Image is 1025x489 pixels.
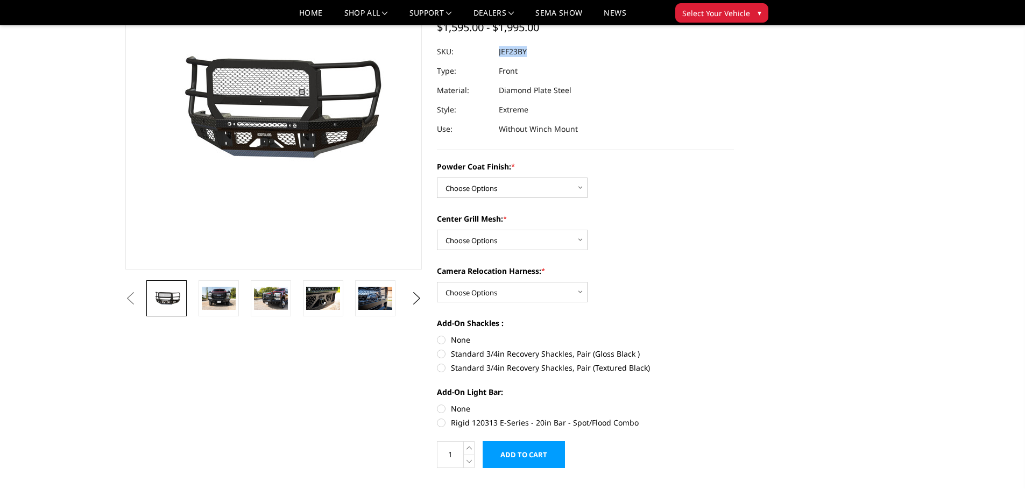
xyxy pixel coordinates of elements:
[437,348,734,359] label: Standard 3/4in Recovery Shackles, Pair (Gloss Black )
[437,42,491,61] dt: SKU:
[437,317,734,329] label: Add-On Shackles :
[409,9,452,25] a: Support
[483,441,565,468] input: Add to Cart
[299,9,322,25] a: Home
[437,213,734,224] label: Center Grill Mesh:
[473,9,514,25] a: Dealers
[408,290,425,307] button: Next
[123,290,139,307] button: Previous
[437,119,491,139] dt: Use:
[971,437,1025,489] iframe: Chat Widget
[437,417,734,428] label: Rigid 120313 E-Series - 20in Bar - Spot/Flood Combo
[344,9,388,25] a: shop all
[437,81,491,100] dt: Material:
[437,20,539,34] span: $1,595.00 - $1,995.00
[499,42,527,61] dd: JEF23BY
[437,403,734,414] label: None
[499,61,518,81] dd: Front
[437,161,734,172] label: Powder Coat Finish:
[682,8,750,19] span: Select Your Vehicle
[437,386,734,398] label: Add-On Light Bar:
[437,362,734,373] label: Standard 3/4in Recovery Shackles, Pair (Textured Black)
[437,334,734,345] label: None
[499,100,528,119] dd: Extreme
[254,287,288,309] img: 2023-2025 Ford F250-350 - FT Series - Extreme Front Bumper
[306,287,340,309] img: 2023-2025 Ford F250-350 - FT Series - Extreme Front Bumper
[499,81,571,100] dd: Diamond Plate Steel
[675,3,768,23] button: Select Your Vehicle
[358,287,392,309] img: 2023-2025 Ford F250-350 - FT Series - Extreme Front Bumper
[604,9,626,25] a: News
[499,119,578,139] dd: Without Winch Mount
[758,7,761,18] span: ▾
[437,100,491,119] dt: Style:
[535,9,582,25] a: SEMA Show
[202,287,236,309] img: 2023-2025 Ford F250-350 - FT Series - Extreme Front Bumper
[437,61,491,81] dt: Type:
[437,265,734,277] label: Camera Relocation Harness:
